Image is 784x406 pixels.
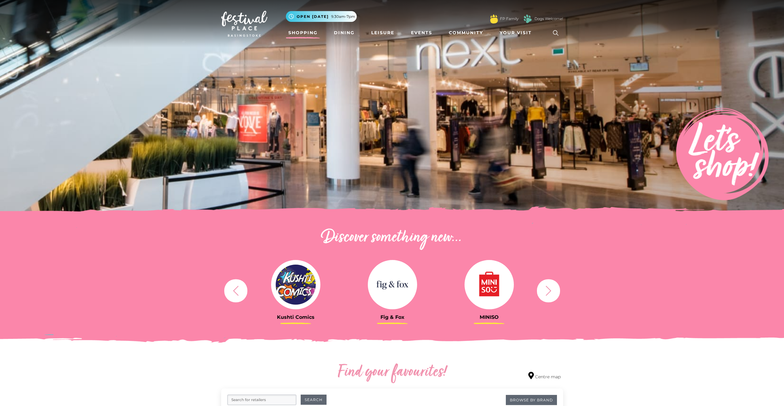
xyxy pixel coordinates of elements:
[534,16,563,22] a: Dogs Welcome!
[252,260,339,320] a: Kushti Comics
[446,27,485,39] a: Community
[286,11,357,22] button: Open [DATE] 9.30am-7pm
[506,395,557,405] a: Browse By Brand
[500,30,532,36] span: Your Visit
[349,314,436,320] h3: Fig & Fox
[286,27,320,39] a: Shopping
[528,372,561,380] a: Centre map
[445,314,533,320] h3: MINISO
[301,395,327,405] button: Search
[331,14,355,19] span: 9.30am-7pm
[227,395,296,405] input: Search for retailers
[221,11,267,37] img: Festival Place Logo
[280,363,505,382] h2: Find your favourites!
[500,16,518,22] a: FP Family
[252,314,339,320] h3: Kushti Comics
[408,27,435,39] a: Events
[445,260,533,320] a: MINISO
[221,228,563,248] h2: Discover something new...
[497,27,537,39] a: Your Visit
[297,14,329,19] span: Open [DATE]
[331,27,357,39] a: Dining
[369,27,397,39] a: Leisure
[349,260,436,320] a: Fig & Fox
